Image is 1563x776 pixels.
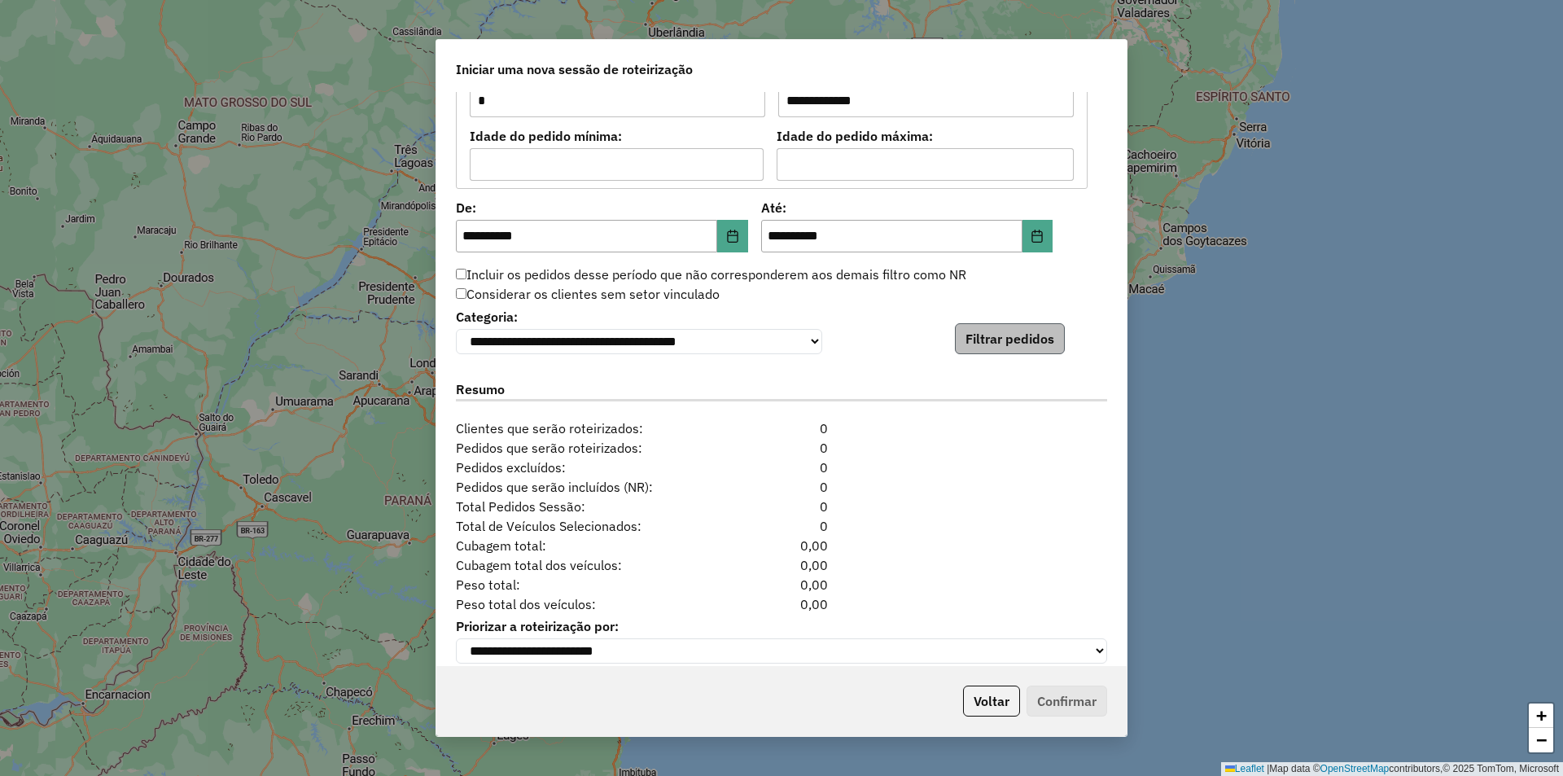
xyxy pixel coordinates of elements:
span: | [1267,763,1269,774]
label: Idade do pedido máxima: [777,126,1075,146]
div: 0,00 [725,594,837,614]
a: Zoom in [1529,704,1553,728]
span: Cubagem total dos veículos: [446,555,725,575]
label: Idade do pedido mínima: [470,126,764,146]
label: Incluir os pedidos desse período que não corresponderem aos demais filtro como NR [456,265,966,284]
span: Peso total: [446,575,725,594]
span: Total Pedidos Sessão: [446,497,725,516]
a: Zoom out [1529,728,1553,752]
div: 0 [725,419,837,438]
div: 0 [725,516,837,536]
button: Voltar [963,686,1020,717]
div: 0,00 [725,536,837,555]
label: Até: [761,198,1053,217]
span: Pedidos que serão incluídos (NR): [446,477,725,497]
span: Clientes que serão roteirizados: [446,419,725,438]
label: Categoria: [456,307,822,327]
div: 0,00 [725,575,837,594]
div: Map data © contributors,© 2025 TomTom, Microsoft [1221,762,1563,776]
label: Resumo [456,379,1107,401]
label: De: [456,198,748,217]
button: Filtrar pedidos [955,323,1065,354]
div: 0 [725,438,837,458]
div: 0,00 [725,555,837,575]
span: Cubagem total: [446,536,725,555]
a: OpenStreetMap [1320,763,1390,774]
span: + [1536,705,1547,726]
label: Considerar os clientes sem setor vinculado [456,284,720,304]
button: Choose Date [1022,220,1053,252]
span: Pedidos excluídos: [446,458,725,477]
input: Incluir os pedidos desse período que não corresponderem aos demais filtro como NR [456,269,466,279]
span: Iniciar uma nova sessão de roteirização [456,59,693,79]
div: 0 [725,458,837,477]
div: 0 [725,497,837,516]
a: Leaflet [1225,763,1264,774]
span: Peso total dos veículos: [446,594,725,614]
label: Priorizar a roteirização por: [456,616,1107,636]
span: − [1536,730,1547,750]
button: Choose Date [717,220,748,252]
span: Pedidos que serão roteirizados: [446,438,725,458]
div: 0 [725,477,837,497]
span: Total de Veículos Selecionados: [446,516,725,536]
input: Considerar os clientes sem setor vinculado [456,288,466,299]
